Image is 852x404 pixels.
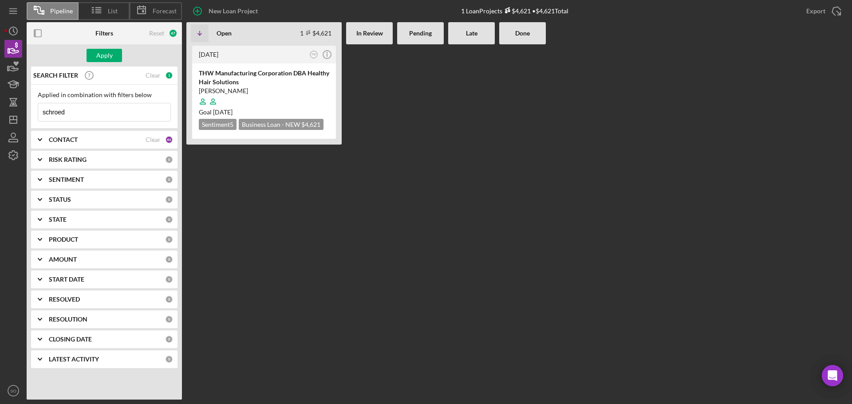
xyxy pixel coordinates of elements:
[312,53,316,56] text: PM
[169,29,177,38] div: 47
[301,121,320,128] span: $4,621
[49,256,77,263] b: AMOUNT
[49,176,84,183] b: SENTIMENT
[49,336,92,343] b: CLOSING DATE
[49,276,84,283] b: START DATE
[461,7,568,15] div: 1 Loan Projects • $4,621 Total
[87,49,122,62] button: Apply
[49,236,78,243] b: PRODUCT
[108,8,118,15] span: List
[146,136,161,143] div: Clear
[165,315,173,323] div: 0
[165,355,173,363] div: 0
[502,7,531,15] div: $4,621
[49,316,87,323] b: RESOLUTION
[165,295,173,303] div: 0
[49,296,80,303] b: RESOLVED
[149,30,164,37] div: Reset
[165,216,173,224] div: 0
[49,196,71,203] b: STATUS
[356,30,383,37] b: In Review
[199,51,218,58] time: 2025-06-03 15:04
[165,275,173,283] div: 0
[217,30,232,37] b: Open
[165,196,173,204] div: 0
[797,2,848,20] button: Export
[822,365,843,386] div: Open Intercom Messenger
[165,255,173,263] div: 0
[49,356,99,363] b: LATEST ACTIVITY
[300,29,331,37] div: 1 $4,621
[239,119,323,130] div: Business Loan - NEW
[4,382,22,400] button: SO
[49,216,67,223] b: STATE
[409,30,432,37] b: Pending
[95,30,113,37] b: Filters
[10,388,16,393] text: SO
[165,176,173,184] div: 0
[308,49,320,61] button: PM
[199,69,329,86] div: THW Manufacturing Corporation DBA Healthy Hair Solutions
[165,235,173,243] div: 0
[209,2,258,20] div: New Loan Project
[213,108,233,116] time: 07/13/2025
[199,86,329,95] div: [PERSON_NAME]
[96,49,113,62] div: Apply
[515,30,530,37] b: Done
[38,91,171,98] div: Applied in combination with filters below
[50,8,73,15] span: Pipeline
[199,119,237,130] div: Sentiment 5
[165,136,173,144] div: 46
[146,72,161,79] div: Clear
[165,71,173,79] div: 1
[153,8,177,15] span: Forecast
[49,136,78,143] b: CONTACT
[165,335,173,343] div: 0
[49,156,87,163] b: RISK RATING
[186,2,267,20] button: New Loan Project
[191,44,337,140] a: [DATE]PMTHW Manufacturing Corporation DBA Healthy Hair Solutions[PERSON_NAME]Goal [DATE]Sentiment...
[33,72,78,79] b: SEARCH FILTER
[806,2,825,20] div: Export
[466,30,477,37] b: Late
[165,156,173,164] div: 0
[199,108,233,116] span: Goal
